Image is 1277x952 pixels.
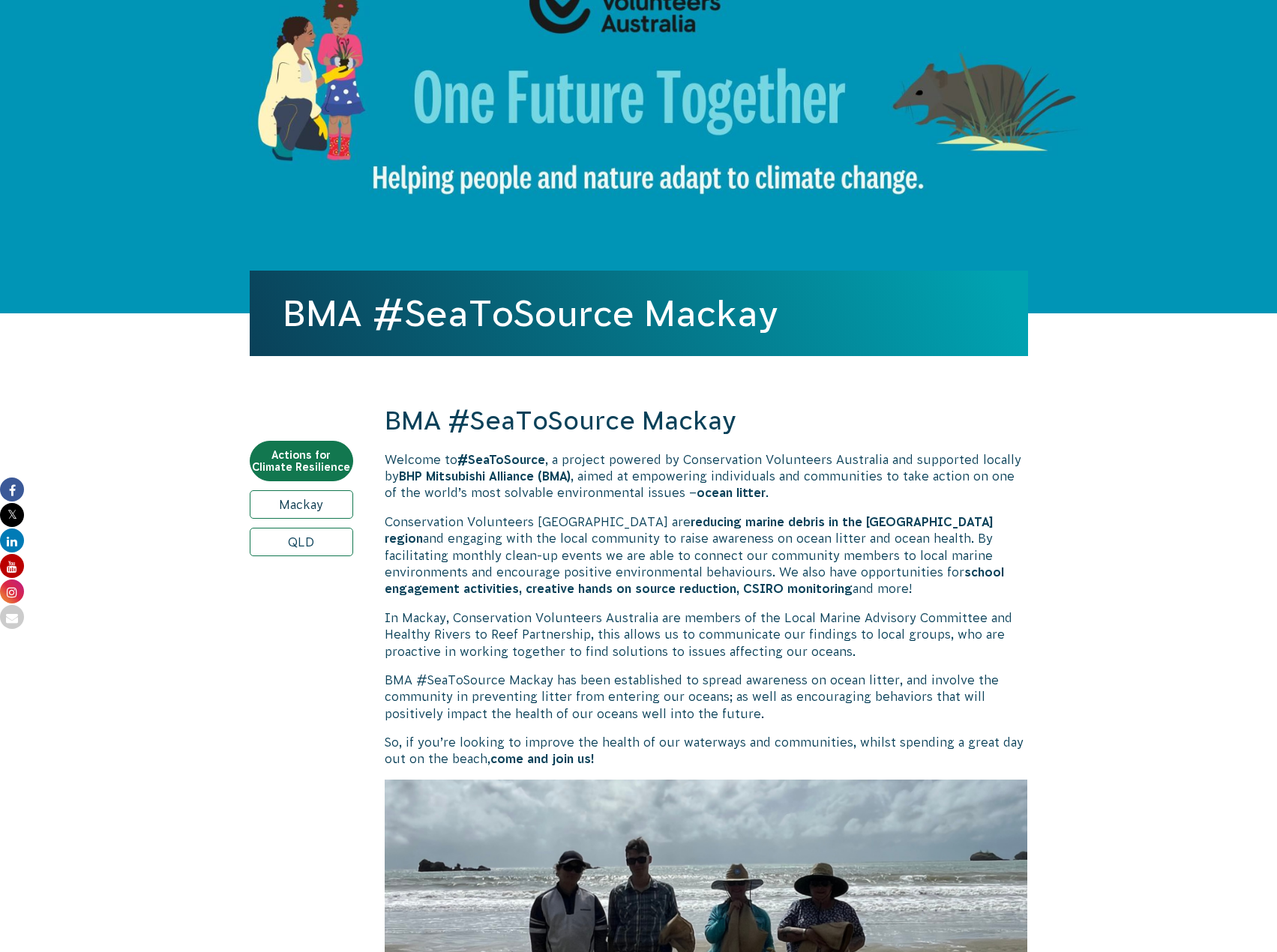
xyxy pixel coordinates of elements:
strong: come and join us! [490,752,595,765]
p: In Mackay, Conservation Volunteers Australia are members of the Local Marine Advisory Committee a... [385,609,1028,660]
p: Welcome to , a project powered by Conservation Volunteers Australia and supported locally by , ai... [385,451,1028,501]
p: So, if you’re looking to improve the health of our waterways and communities, whilst spending a g... [385,734,1028,768]
h1: BMA #SeaToSource Mackay [283,293,995,334]
strong: BHP Mitsubishi Alliance (BMA) [399,469,571,483]
a: Mackay [250,490,353,519]
a: Actions for Climate Resilience [250,441,353,481]
strong: ocean litter [697,486,766,499]
a: QLD [250,528,353,556]
p: BMA #SeaToSource Mackay has been established to spread awareness on ocean litter, and involve the... [385,672,1028,722]
strong: #SeaToSource [457,453,545,466]
h2: BMA #SeaToSource Mackay [385,403,1028,439]
p: Conservation Volunteers [GEOGRAPHIC_DATA] are and engaging with the local community to raise awar... [385,513,1028,597]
